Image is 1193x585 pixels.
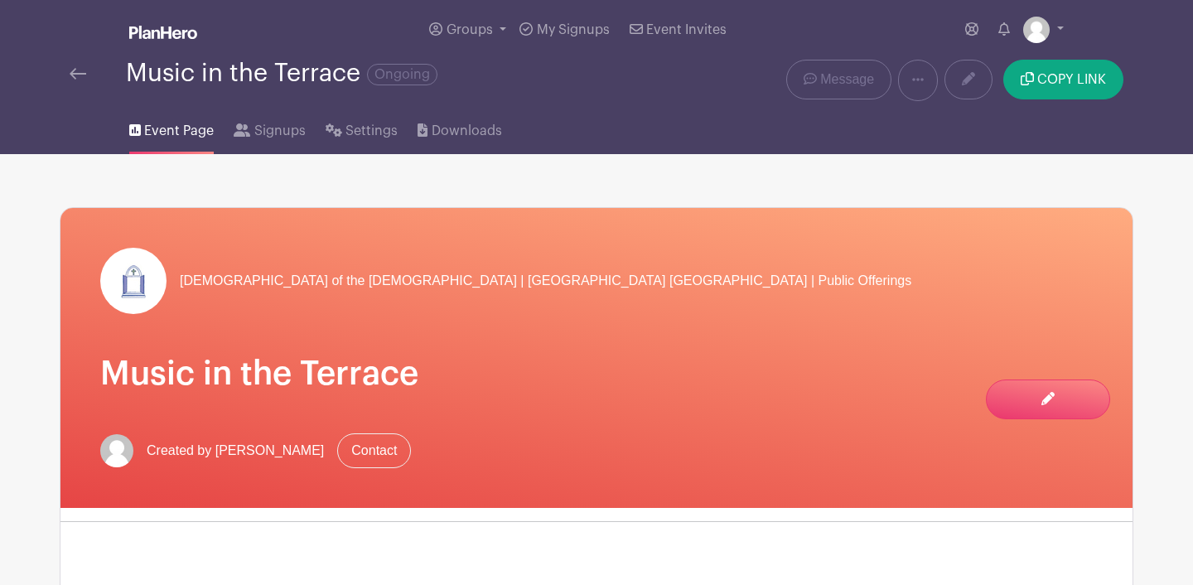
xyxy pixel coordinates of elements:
span: Ongoing [367,64,437,85]
span: Message [820,70,874,89]
span: My Signups [537,23,610,36]
span: [DEMOGRAPHIC_DATA] of the [DEMOGRAPHIC_DATA] | [GEOGRAPHIC_DATA] [GEOGRAPHIC_DATA] | Public Offer... [180,271,911,291]
span: Event Page [144,121,214,141]
img: back-arrow-29a5d9b10d5bd6ae65dc969a981735edf675c4d7a1fe02e03b50dbd4ba3cdb55.svg [70,68,86,80]
a: Message [786,60,891,99]
span: Created by [PERSON_NAME] [147,441,324,461]
a: Signups [234,101,305,154]
img: logo_white-6c42ec7e38ccf1d336a20a19083b03d10ae64f83f12c07503d8b9e83406b4c7d.svg [129,26,197,39]
span: Settings [345,121,398,141]
div: Music in the Terrace [126,60,437,87]
img: Doors3.jpg [100,248,167,314]
span: COPY LINK [1037,73,1106,86]
img: default-ce2991bfa6775e67f084385cd625a349d9dcbb7a52a09fb2fda1e96e2d18dcdb.png [100,434,133,467]
a: Downloads [418,101,501,154]
a: Settings [326,101,398,154]
span: Groups [447,23,493,36]
a: Event Page [129,101,214,154]
a: Contact [337,433,411,468]
span: Event Invites [646,23,727,36]
span: Downloads [432,121,502,141]
img: default-ce2991bfa6775e67f084385cd625a349d9dcbb7a52a09fb2fda1e96e2d18dcdb.png [1023,17,1050,43]
h1: Music in the Terrace [100,354,1093,394]
button: COPY LINK [1003,60,1123,99]
span: Signups [254,121,306,141]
